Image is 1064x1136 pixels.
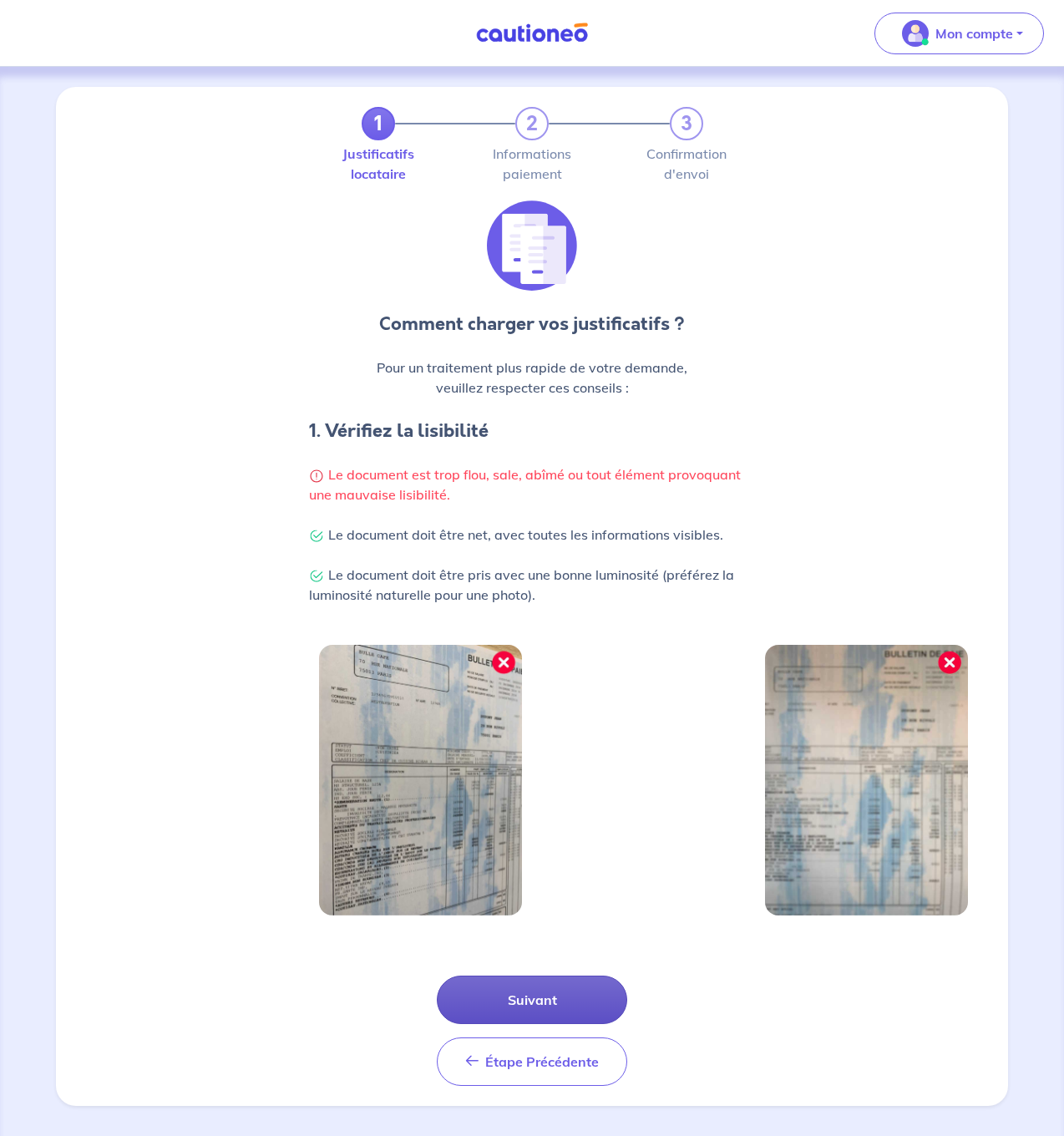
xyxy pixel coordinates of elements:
[309,358,755,398] p: Pour un traitement plus rapide de votre demande, veuillez respecter ces conseils :
[469,23,595,43] img: Cautioneo
[515,147,549,180] label: Informations paiement
[309,525,755,605] p: Le document doit être net, avec toutes les informations visibles. Le document doit être pris avec...
[437,976,627,1024] button: Suivant
[309,311,755,337] p: Comment charger vos justificatifs ?
[487,200,577,291] img: illu_list_justif.svg
[362,107,395,140] a: 1
[309,569,324,584] img: Check
[765,645,968,915] img: Image mal cadrée 4
[902,20,929,47] img: illu_account_valid_menu.svg
[437,1037,627,1086] button: Étape Précédente
[96,645,299,915] img: Image mal cadrée 1
[309,469,324,484] img: Warning
[874,13,1044,54] button: illu_account_valid_menu.svgMon compte
[319,645,522,915] img: Image mal cadrée 2
[485,1053,599,1070] span: Étape Précédente
[362,147,395,180] label: Justificatifs locataire
[309,418,755,444] h4: 1. Vérifiez la lisibilité
[670,147,703,180] label: Confirmation d'envoi
[309,464,755,505] p: Le document est trop flou, sale, abîmé ou tout élément provoquant une mauvaise lisibilité.
[542,645,745,915] img: Image mal cadrée 3
[309,529,324,544] img: Check
[935,23,1013,43] p: Mon compte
